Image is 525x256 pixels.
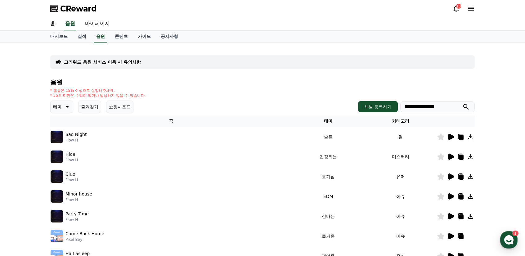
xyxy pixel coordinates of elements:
td: 즐거움 [292,226,365,246]
a: 홈 [45,17,60,30]
div: 13 [456,4,461,9]
p: Pixel Boy [65,237,104,242]
img: music [51,210,63,222]
td: 이슈 [364,206,437,226]
a: 음원 [94,31,107,43]
p: Sad Night [65,131,87,138]
a: 실적 [73,31,91,43]
a: 마이페이지 [80,17,115,30]
p: Hide [65,151,75,158]
th: 카테고리 [364,115,437,127]
a: 설정 [80,197,119,212]
td: 이슈 [364,226,437,246]
button: 즐겨찾기 [78,101,101,113]
p: 테마 [53,102,62,111]
span: 설정 [96,206,103,211]
a: 음원 [64,17,76,30]
td: 긴장되는 [292,147,365,167]
img: music [51,190,63,203]
img: music [51,170,63,183]
a: 홈 [2,197,41,212]
p: Flow H [65,158,78,163]
button: 쇼핑사운드 [106,101,133,113]
span: 대화 [57,206,64,211]
th: 곡 [50,115,292,127]
td: 미스터리 [364,147,437,167]
p: Flow H [65,138,87,143]
p: Clue [65,171,75,177]
td: 슬픈 [292,127,365,147]
a: 대시보드 [45,31,73,43]
a: CReward [50,4,97,14]
a: 가이드 [133,31,156,43]
a: 공지사항 [156,31,183,43]
p: * 볼륨은 15% 이상으로 설정해주세요. [50,88,146,93]
img: music [51,230,63,242]
span: 1 [63,196,65,201]
th: 테마 [292,115,365,127]
td: EDM [292,186,365,206]
p: Flow H [65,217,89,222]
p: Flow H [65,197,92,202]
p: Minor house [65,191,92,197]
span: 홈 [20,206,23,211]
p: Flow H [65,177,78,182]
td: 이슈 [364,186,437,206]
span: CReward [60,4,97,14]
td: 썰 [364,127,437,147]
p: * 35초 미만은 수익이 적거나 발생하지 않을 수 있습니다. [50,93,146,98]
a: 콘텐츠 [110,31,133,43]
a: 13 [452,5,460,12]
td: 신나는 [292,206,365,226]
button: 채널 등록하기 [358,101,398,112]
p: Party Time [65,211,89,217]
a: 1대화 [41,197,80,212]
h4: 음원 [50,79,475,86]
td: 유머 [364,167,437,186]
img: music [51,131,63,143]
a: 크리워드 음원 서비스 이용 시 유의사항 [64,59,141,65]
button: 테마 [50,101,73,113]
img: music [51,150,63,163]
td: 호기심 [292,167,365,186]
p: Come Back Home [65,231,104,237]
